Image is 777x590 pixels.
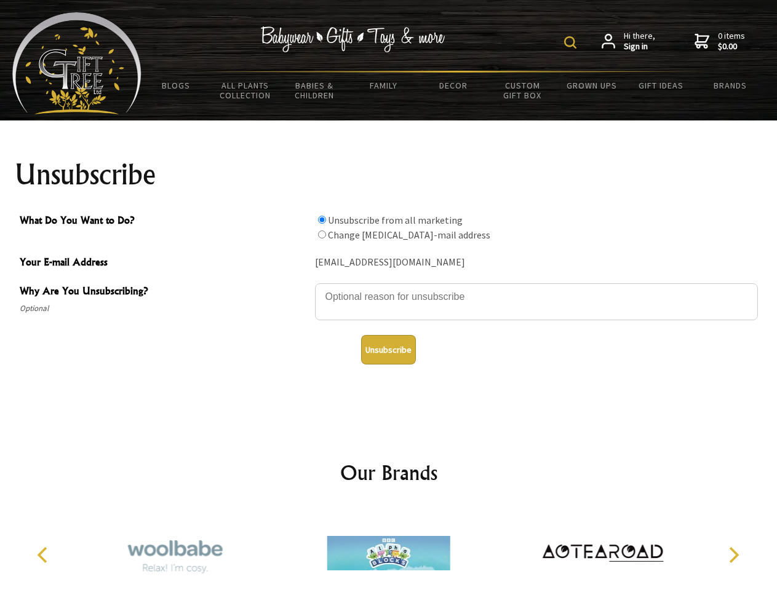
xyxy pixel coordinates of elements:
button: Previous [31,541,58,568]
strong: Sign in [624,41,655,52]
h1: Unsubscribe [15,160,763,189]
label: Unsubscribe from all marketing [328,214,463,226]
a: Family [349,73,419,98]
button: Unsubscribe [361,335,416,364]
span: What Do You Want to Do? [20,213,309,230]
a: All Plants Collection [211,73,281,108]
a: Custom Gift Box [488,73,557,108]
input: What Do You Want to Do? [318,216,326,224]
a: Brands [696,73,765,98]
span: Hi there, [624,31,655,52]
button: Next [720,541,747,568]
span: Your E-mail Address [20,254,309,272]
span: Why Are You Unsubscribing? [20,283,309,301]
span: 0 items [718,30,745,52]
textarea: Why Are You Unsubscribing? [315,283,758,320]
img: product search [564,36,576,49]
a: Decor [418,73,488,98]
a: Grown Ups [557,73,626,98]
a: Hi there,Sign in [602,31,655,52]
a: 0 items$0.00 [695,31,745,52]
input: What Do You Want to Do? [318,230,326,238]
strong: $0.00 [718,41,745,52]
img: Babyware - Gifts - Toys and more... [12,12,141,114]
span: Optional [20,301,309,316]
h2: Our Brands [25,458,753,487]
img: Babywear - Gifts - Toys & more [261,26,445,52]
a: BLOGS [141,73,211,98]
div: [EMAIL_ADDRESS][DOMAIN_NAME] [315,253,758,272]
a: Babies & Children [280,73,349,108]
label: Change [MEDICAL_DATA]-mail address [328,229,490,241]
a: Gift Ideas [626,73,696,98]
